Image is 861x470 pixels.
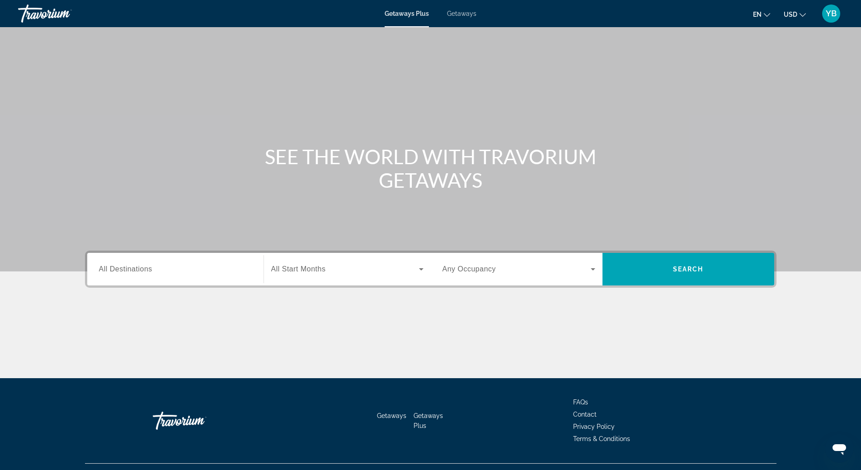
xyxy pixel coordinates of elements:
a: Getaways [377,412,406,419]
span: All Destinations [99,265,152,273]
a: Travorium [18,2,108,25]
h1: SEE THE WORLD WITH TRAVORIUM GETAWAYS [261,145,600,192]
a: Getaways [447,10,476,17]
div: Search widget [87,253,774,285]
a: FAQs [573,399,588,406]
span: en [753,11,762,18]
a: Getaways Plus [414,412,443,429]
button: User Menu [819,4,843,23]
span: YB [826,9,837,18]
span: Any Occupancy [442,265,496,273]
a: Terms & Conditions [573,435,630,442]
a: Travorium [153,407,243,434]
a: Privacy Policy [573,423,615,430]
span: Search [673,266,704,273]
button: Change currency [784,8,806,21]
iframe: Botón para iniciar la ventana de mensajería [825,434,854,463]
button: Search [602,253,774,285]
span: All Start Months [271,265,326,273]
span: USD [784,11,797,18]
button: Change language [753,8,770,21]
a: Getaways Plus [385,10,429,17]
a: Contact [573,411,597,418]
